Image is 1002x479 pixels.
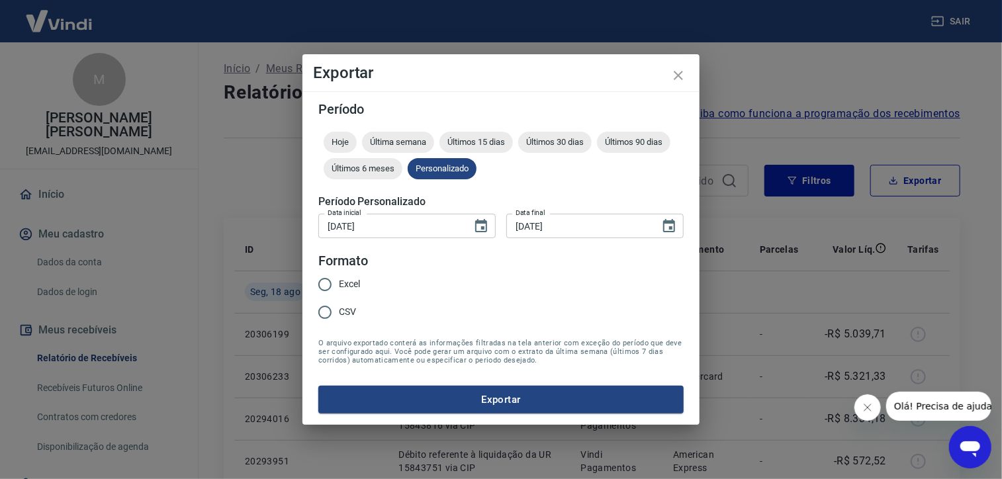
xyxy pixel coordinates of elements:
button: Choose date, selected date is 16 de ago de 2025 [468,213,494,239]
div: Últimos 30 dias [518,132,592,153]
iframe: Fechar mensagem [854,394,881,421]
button: Choose date, selected date is 18 de ago de 2025 [656,213,682,239]
input: DD/MM/YYYY [318,214,463,238]
iframe: Mensagem da empresa [886,392,991,421]
span: CSV [339,305,356,319]
span: Olá! Precisa de ajuda? [8,9,111,20]
span: Excel [339,277,360,291]
span: Hoje [324,137,357,147]
input: DD/MM/YYYY [506,214,651,238]
div: Últimos 6 meses [324,158,402,179]
div: Personalizado [408,158,477,179]
span: Últimos 6 meses [324,163,402,173]
div: Últimos 90 dias [597,132,670,153]
button: Exportar [318,386,684,414]
span: Últimos 15 dias [439,137,513,147]
h5: Período [318,103,684,116]
legend: Formato [318,251,368,271]
label: Data inicial [328,208,361,218]
div: Últimos 15 dias [439,132,513,153]
label: Data final [516,208,545,218]
span: Últimos 90 dias [597,137,670,147]
span: O arquivo exportado conterá as informações filtradas na tela anterior com exceção do período que ... [318,339,684,365]
div: Última semana [362,132,434,153]
div: Hoje [324,132,357,153]
span: Últimos 30 dias [518,137,592,147]
span: Última semana [362,137,434,147]
span: Personalizado [408,163,477,173]
iframe: Botão para abrir a janela de mensagens [949,426,991,468]
h4: Exportar [313,65,689,81]
h5: Período Personalizado [318,195,684,208]
button: close [662,60,694,91]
